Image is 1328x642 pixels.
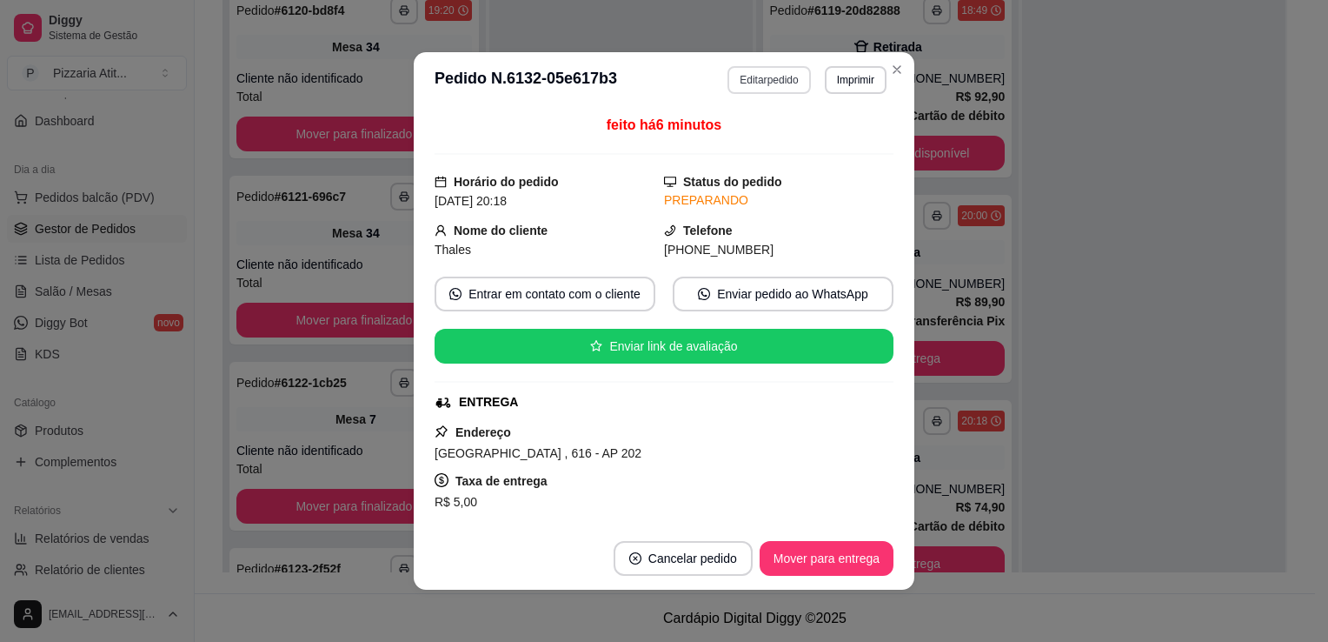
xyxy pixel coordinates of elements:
[435,329,893,364] button: starEnviar link de avaliação
[727,66,810,94] button: Editarpedido
[683,224,733,237] strong: Telefone
[455,425,511,439] strong: Endereço
[435,425,448,438] span: pushpin
[435,277,655,311] button: whats-appEntrar em contato com o cliente
[435,194,507,208] span: [DATE] 20:18
[607,117,721,132] span: feito há 6 minutos
[604,512,723,547] button: Copiar Endereço
[883,56,911,84] button: Close
[435,495,477,509] span: R$ 5,00
[454,224,548,237] strong: Nome do cliente
[664,176,676,188] span: desktop
[683,175,782,189] strong: Status do pedido
[459,393,518,411] div: ENTREGA
[614,541,753,576] button: close-circleCancelar pedido
[590,340,602,352] span: star
[664,243,774,257] span: [PHONE_NUMBER]
[435,224,447,237] span: user
[435,473,448,487] span: dollar
[698,288,710,300] span: whats-app
[435,176,447,188] span: calendar
[664,191,893,210] div: PREPARANDO
[825,66,886,94] button: Imprimir
[673,277,893,311] button: whats-appEnviar pedido ao WhatsApp
[449,288,461,300] span: whats-app
[760,541,893,576] button: Mover para entrega
[435,243,471,257] span: Thales
[629,552,641,565] span: close-circle
[454,175,559,189] strong: Horário do pedido
[435,446,641,460] span: [GEOGRAPHIC_DATA] , 616 - AP 202
[664,224,676,237] span: phone
[455,474,548,488] strong: Taxa de entrega
[435,66,617,94] h3: Pedido N. 6132-05e617b3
